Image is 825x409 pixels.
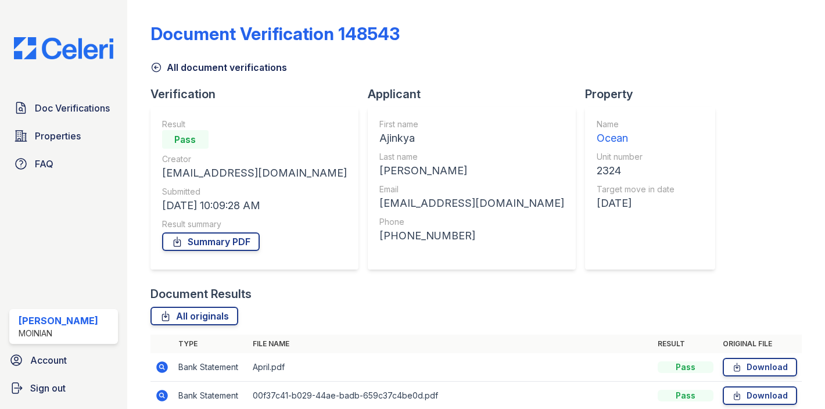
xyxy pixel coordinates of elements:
div: Last name [379,151,564,163]
div: [EMAIL_ADDRESS][DOMAIN_NAME] [162,165,347,181]
div: Document Verification 148543 [150,23,400,44]
a: All originals [150,307,238,325]
div: [DATE] [597,195,675,211]
div: [PERSON_NAME] [19,314,98,328]
th: File name [248,335,653,353]
div: Pass [162,130,209,149]
a: Download [723,358,797,376]
div: 2324 [597,163,675,179]
th: Type [174,335,248,353]
img: CE_Logo_Blue-a8612792a0a2168367f1c8372b55b34899dd931a85d93a1a3d3e32e68fde9ad4.png [5,37,123,59]
div: Ajinkya [379,130,564,146]
div: Pass [658,390,713,401]
a: Summary PDF [162,232,260,251]
div: Creator [162,153,347,165]
td: April.pdf [248,353,653,382]
span: Doc Verifications [35,101,110,115]
div: Result [162,119,347,130]
div: Submitted [162,186,347,198]
div: Target move in date [597,184,675,195]
div: Verification [150,86,368,102]
a: Name Ocean [597,119,675,146]
div: Ocean [597,130,675,146]
div: First name [379,119,564,130]
div: Email [379,184,564,195]
div: Name [597,119,675,130]
th: Original file [718,335,802,353]
div: Applicant [368,86,585,102]
div: [DATE] 10:09:28 AM [162,198,347,214]
td: Bank Statement [174,353,248,382]
div: [EMAIL_ADDRESS][DOMAIN_NAME] [379,195,564,211]
th: Result [653,335,718,353]
a: Doc Verifications [9,96,118,120]
a: All document verifications [150,60,287,74]
span: FAQ [35,157,53,171]
span: Sign out [30,381,66,395]
div: Document Results [150,286,252,302]
a: Properties [9,124,118,148]
a: Download [723,386,797,405]
div: Unit number [597,151,675,163]
div: Property [585,86,724,102]
div: Pass [658,361,713,373]
a: FAQ [9,152,118,175]
a: Account [5,349,123,372]
div: Phone [379,216,564,228]
span: Properties [35,129,81,143]
div: Result summary [162,218,347,230]
span: Account [30,353,67,367]
a: Sign out [5,376,123,400]
div: Moinian [19,328,98,339]
div: [PHONE_NUMBER] [379,228,564,244]
div: [PERSON_NAME] [379,163,564,179]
